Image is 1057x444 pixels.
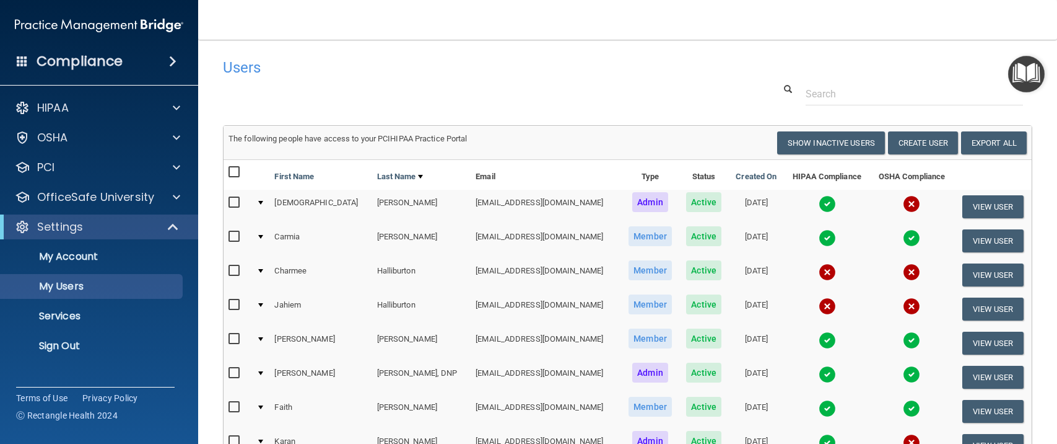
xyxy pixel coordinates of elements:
td: [PERSON_NAME] [269,326,372,360]
button: View User [962,298,1024,321]
p: OSHA [37,130,68,145]
button: View User [962,366,1024,389]
td: Jahiem [269,292,372,326]
p: PCI [37,160,54,175]
span: The following people have access to your PCIHIPAA Practice Portal [228,134,468,143]
td: Halliburton [372,292,471,326]
input: Search [806,82,1023,105]
td: Faith [269,394,372,428]
p: HIPAA [37,100,69,115]
th: Email [471,160,621,190]
img: cross.ca9f0e7f.svg [819,298,836,315]
td: [EMAIL_ADDRESS][DOMAIN_NAME] [471,190,621,224]
td: [DATE] [728,224,784,258]
span: Active [686,363,721,383]
img: tick.e7d51cea.svg [903,332,920,349]
img: tick.e7d51cea.svg [819,229,836,247]
p: Settings [37,220,83,234]
img: cross.ca9f0e7f.svg [903,298,920,315]
span: Active [686,192,721,212]
img: tick.e7d51cea.svg [819,366,836,383]
span: Member [629,329,672,349]
p: Services [8,310,177,322]
h4: Compliance [37,53,123,70]
td: Charmee [269,258,372,292]
span: Active [686,295,721,314]
span: Active [686,397,721,417]
td: [DATE] [728,292,784,326]
td: [EMAIL_ADDRESS][DOMAIN_NAME] [471,224,621,258]
img: PMB logo [15,13,183,38]
td: [DATE] [728,394,784,428]
a: PCI [15,160,180,175]
iframe: Drift Widget Chat Controller [843,371,1042,420]
a: Settings [15,220,180,234]
img: tick.e7d51cea.svg [819,400,836,417]
button: View User [962,195,1024,218]
span: Member [629,226,672,246]
img: tick.e7d51cea.svg [903,366,920,383]
a: Export All [961,131,1027,154]
span: Active [686,329,721,349]
td: [EMAIL_ADDRESS][DOMAIN_NAME] [471,394,621,428]
a: Terms of Use [16,392,67,404]
span: Ⓒ Rectangle Health 2024 [16,409,118,422]
a: Last Name [377,169,423,184]
img: tick.e7d51cea.svg [903,229,920,247]
td: [DATE] [728,360,784,394]
span: Active [686,226,721,246]
span: Member [629,260,672,280]
td: [EMAIL_ADDRESS][DOMAIN_NAME] [471,292,621,326]
span: Member [629,295,672,314]
td: [DATE] [728,190,784,224]
a: OfficeSafe University [15,190,180,205]
h4: Users [223,60,687,76]
td: Halliburton [372,258,471,292]
td: [PERSON_NAME], DNP [372,360,471,394]
th: OSHA Compliance [870,160,954,190]
p: My Users [8,280,177,293]
img: tick.e7d51cea.svg [819,195,836,213]
td: [DATE] [728,326,784,360]
p: Sign Out [8,340,177,352]
button: View User [962,229,1024,252]
td: [DATE] [728,258,784,292]
th: HIPAA Compliance [784,160,870,190]
th: Status [679,160,729,190]
td: [PERSON_NAME] [269,360,372,394]
td: [PERSON_NAME] [372,326,471,360]
a: Created On [736,169,776,184]
td: [EMAIL_ADDRESS][DOMAIN_NAME] [471,360,621,394]
th: Type [621,160,679,190]
td: [PERSON_NAME] [372,224,471,258]
td: [DEMOGRAPHIC_DATA] [269,190,372,224]
span: Admin [632,192,668,212]
img: cross.ca9f0e7f.svg [819,264,836,281]
a: Privacy Policy [82,392,138,404]
button: View User [962,332,1024,355]
p: My Account [8,251,177,263]
button: Show Inactive Users [777,131,885,154]
button: Open Resource Center [1008,56,1045,92]
img: cross.ca9f0e7f.svg [903,264,920,281]
img: tick.e7d51cea.svg [819,332,836,349]
a: OSHA [15,130,180,145]
td: [EMAIL_ADDRESS][DOMAIN_NAME] [471,326,621,360]
a: HIPAA [15,100,180,115]
td: Carmia [269,224,372,258]
a: First Name [274,169,314,184]
td: [PERSON_NAME] [372,190,471,224]
button: View User [962,264,1024,286]
span: Active [686,260,721,280]
button: Create User [888,131,958,154]
td: [EMAIL_ADDRESS][DOMAIN_NAME] [471,258,621,292]
td: [PERSON_NAME] [372,394,471,428]
p: OfficeSafe University [37,190,154,205]
span: Member [629,397,672,417]
img: cross.ca9f0e7f.svg [903,195,920,213]
span: Admin [632,363,668,383]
